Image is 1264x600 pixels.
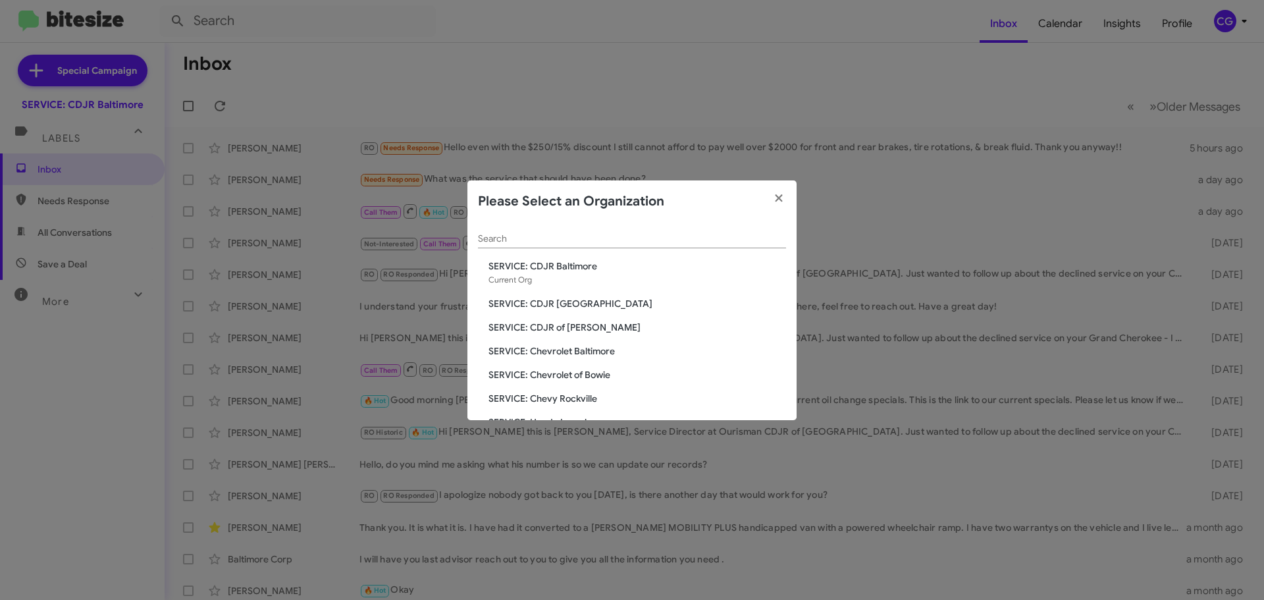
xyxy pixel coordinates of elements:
[488,368,786,381] span: SERVICE: Chevrolet of Bowie
[488,344,786,358] span: SERVICE: Chevrolet Baltimore
[488,321,786,334] span: SERVICE: CDJR of [PERSON_NAME]
[488,297,786,310] span: SERVICE: CDJR [GEOGRAPHIC_DATA]
[488,275,532,285] span: Current Org
[478,191,664,212] h2: Please Select an Organization
[488,259,786,273] span: SERVICE: CDJR Baltimore
[488,416,786,429] span: SERVICE: Honda Laurel
[488,392,786,405] span: SERVICE: Chevy Rockville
